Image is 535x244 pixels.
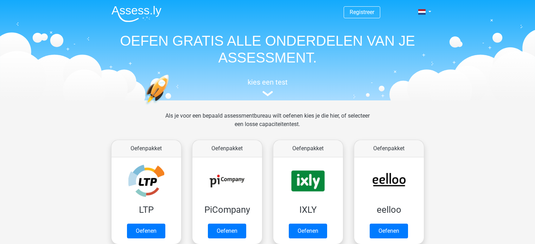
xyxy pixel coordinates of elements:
img: Assessly [112,6,161,22]
h5: kies een test [106,78,429,86]
img: oefenen [145,74,196,138]
div: Als je voor een bepaald assessmentbureau wilt oefenen kies je die hier, of selecteer een losse ca... [160,112,375,137]
a: kies een test [106,78,429,97]
img: assessment [262,91,273,96]
h1: OEFEN GRATIS ALLE ONDERDELEN VAN JE ASSESSMENT. [106,32,429,66]
a: Oefenen [208,224,246,238]
a: Oefenen [127,224,165,238]
a: Oefenen [370,224,408,238]
a: Oefenen [289,224,327,238]
a: Registreer [350,9,374,15]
